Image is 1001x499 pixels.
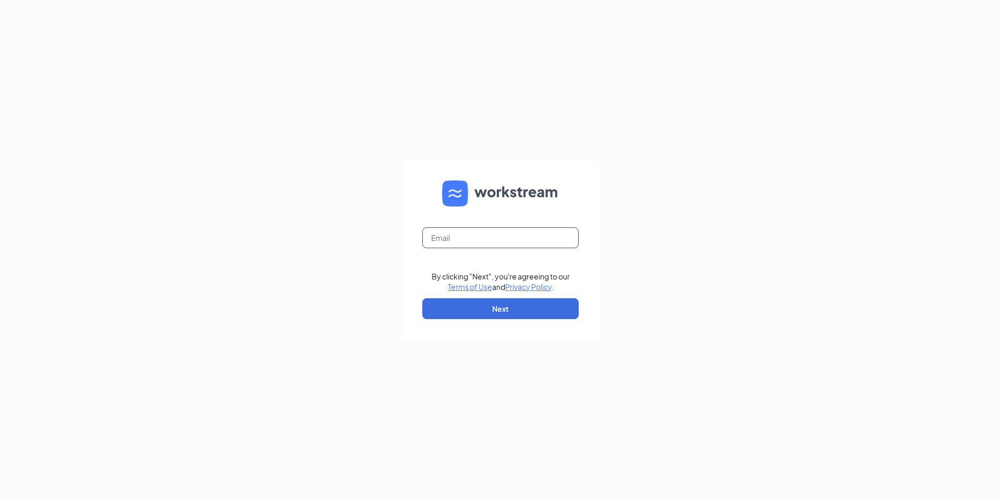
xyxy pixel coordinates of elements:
div: By clicking "Next", you're agreeing to our and . [432,271,570,292]
button: Next [422,298,579,319]
a: Terms of Use [448,282,492,291]
input: Email [422,227,579,248]
img: WS logo and Workstream text [442,180,559,206]
a: Privacy Policy [505,282,552,291]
